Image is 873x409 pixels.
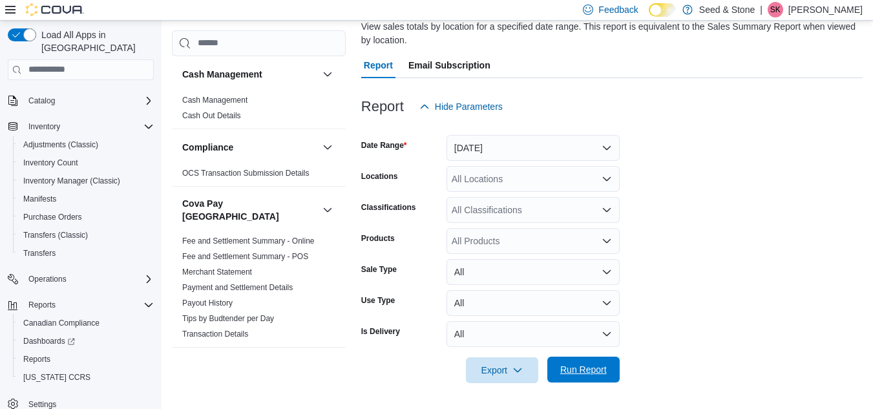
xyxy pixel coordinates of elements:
button: Reports [23,297,61,313]
button: Open list of options [602,236,612,246]
a: Inventory Count [18,155,83,171]
span: Inventory Manager (Classic) [18,173,154,189]
div: View sales totals by location for a specified date range. This report is equivalent to the Sales ... [361,20,856,47]
button: Reports [3,296,159,314]
span: Export [474,357,531,383]
span: Purchase Orders [23,212,82,222]
a: Dashboards [18,333,80,349]
label: Products [361,233,395,244]
button: Transfers [13,244,159,262]
span: Inventory [23,119,154,134]
span: Email Subscription [408,52,490,78]
span: Adjustments (Classic) [23,140,98,150]
span: Merchant Statement [182,267,252,277]
a: Cash Out Details [182,111,241,120]
span: Feedback [598,3,638,16]
button: Open list of options [602,205,612,215]
button: Manifests [13,190,159,208]
label: Date Range [361,140,407,151]
button: Catalog [3,92,159,110]
span: Manifests [23,194,56,204]
button: Cova Pay [GEOGRAPHIC_DATA] [320,202,335,218]
span: Report [364,52,393,78]
span: Operations [23,271,154,287]
span: Reports [18,351,154,367]
button: Inventory Manager (Classic) [13,172,159,190]
span: [US_STATE] CCRS [23,372,90,383]
button: [DATE] [447,135,620,161]
span: Manifests [18,191,154,207]
button: Purchase Orders [13,208,159,226]
a: Transfers [18,246,61,261]
button: Run Report [547,357,620,383]
span: Adjustments (Classic) [18,137,154,152]
span: Inventory Count [18,155,154,171]
a: Canadian Compliance [18,315,105,331]
label: Sale Type [361,264,397,275]
img: Cova [26,3,84,16]
button: Export [466,357,538,383]
span: Fee and Settlement Summary - Online [182,236,315,246]
button: All [447,259,620,285]
button: Cash Management [320,67,335,82]
button: Operations [3,270,159,288]
a: OCS Transaction Submission Details [182,169,310,178]
p: [PERSON_NAME] [788,2,863,17]
a: Purchase Orders [18,209,87,225]
span: Transfers [23,248,56,258]
div: Cova Pay [GEOGRAPHIC_DATA] [172,233,346,347]
span: Cash Management [182,95,247,105]
h3: Customer [182,359,224,372]
div: Sriram Kumar [768,2,783,17]
button: Compliance [320,140,335,155]
span: SK [770,2,781,17]
span: Transfers [18,246,154,261]
span: Inventory Count [23,158,78,168]
span: Washington CCRS [18,370,154,385]
button: Customer [320,358,335,373]
button: Adjustments (Classic) [13,136,159,154]
button: Open list of options [602,174,612,184]
input: Dark Mode [649,3,676,17]
button: Cova Pay [GEOGRAPHIC_DATA] [182,197,317,223]
button: [US_STATE] CCRS [13,368,159,386]
a: Merchant Statement [182,267,252,277]
a: Transfers (Classic) [18,227,93,243]
label: Locations [361,171,398,182]
label: Use Type [361,295,395,306]
label: Classifications [361,202,416,213]
button: Cash Management [182,68,317,81]
span: Cash Out Details [182,110,241,121]
span: Dashboards [18,333,154,349]
span: Transaction Details [182,329,248,339]
button: Catalog [23,93,60,109]
span: Dashboards [23,336,75,346]
button: Operations [23,271,72,287]
button: Inventory [3,118,159,136]
a: Cash Management [182,96,247,105]
a: Adjustments (Classic) [18,137,103,152]
a: Tips by Budtender per Day [182,314,274,323]
span: Hide Parameters [435,100,503,113]
span: Load All Apps in [GEOGRAPHIC_DATA] [36,28,154,54]
button: Canadian Compliance [13,314,159,332]
button: Inventory Count [13,154,159,172]
button: Hide Parameters [414,94,508,120]
button: Customer [182,359,317,372]
p: | [760,2,763,17]
span: Catalog [28,96,55,106]
a: Reports [18,351,56,367]
span: Catalog [23,93,154,109]
div: Cash Management [172,92,346,129]
span: Canadian Compliance [23,318,100,328]
button: Transfers (Classic) [13,226,159,244]
span: Reports [23,354,50,364]
span: Tips by Budtender per Day [182,313,274,324]
h3: Report [361,99,404,114]
a: Payment and Settlement Details [182,283,293,292]
a: Transaction Details [182,330,248,339]
span: Canadian Compliance [18,315,154,331]
span: Reports [23,297,154,313]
